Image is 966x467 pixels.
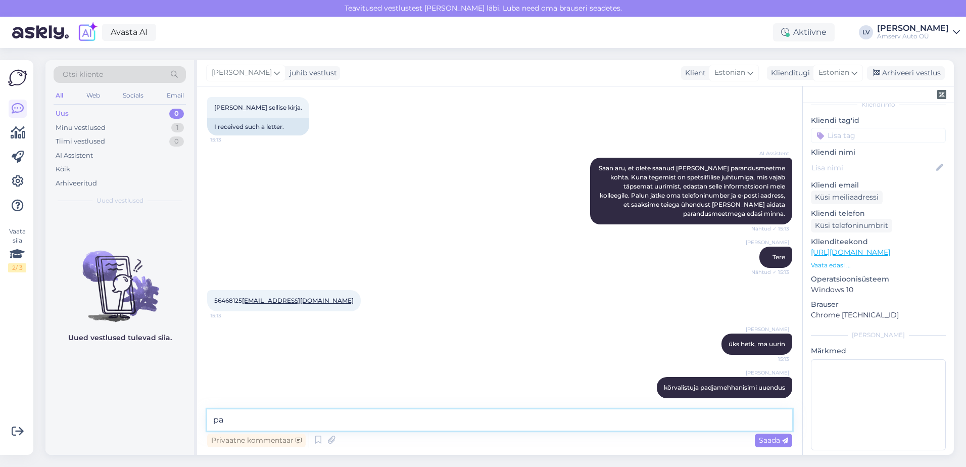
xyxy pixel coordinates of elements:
[84,89,102,102] div: Web
[729,340,785,348] span: üks hetk, ma uurin
[56,123,106,133] div: Minu vestlused
[877,32,949,40] div: Amserv Auto OÜ
[599,164,787,217] span: Saan aru, et olete saanud [PERSON_NAME] parandusmeetme kohta. Kuna tegemist on spetsiifilise juht...
[811,331,946,340] div: [PERSON_NAME]
[171,123,184,133] div: 1
[767,68,810,78] div: Klienditugi
[169,109,184,119] div: 0
[54,89,65,102] div: All
[877,24,960,40] a: [PERSON_NAME]Amserv Auto OÜ
[210,312,248,319] span: 15:13
[751,399,789,406] span: 15:14
[8,227,26,272] div: Vaata siia
[811,346,946,356] p: Märkmed
[56,164,70,174] div: Kõik
[751,268,789,276] span: Nähtud ✓ 15:13
[751,225,789,232] span: Nähtud ✓ 15:13
[121,89,146,102] div: Socials
[811,208,946,219] p: Kliendi telefon
[859,25,873,39] div: LV
[56,178,97,189] div: Arhiveeritud
[45,232,194,323] img: No chats
[207,409,792,431] textarea: palume
[56,109,69,119] div: Uus
[214,104,302,111] span: [PERSON_NAME] sellise kirja.
[811,115,946,126] p: Kliendi tag'id
[746,369,789,377] span: [PERSON_NAME]
[212,67,272,78] span: [PERSON_NAME]
[811,128,946,143] input: Lisa tag
[681,68,706,78] div: Klient
[811,248,890,257] a: [URL][DOMAIN_NAME]
[207,118,309,135] div: I received such a letter.
[214,297,354,304] span: 56468125
[207,434,306,447] div: Privaatne kommentaar
[751,355,789,363] span: 15:13
[77,22,98,43] img: explore-ai
[811,100,946,109] div: Kliendi info
[751,150,789,157] span: AI Assistent
[714,67,745,78] span: Estonian
[759,436,788,445] span: Saada
[867,66,945,80] div: Arhiveeri vestlus
[169,136,184,147] div: 0
[811,162,934,173] input: Lisa nimi
[68,333,172,343] p: Uued vestlused tulevad siia.
[818,67,849,78] span: Estonian
[8,263,26,272] div: 2 / 3
[746,325,789,333] span: [PERSON_NAME]
[746,239,789,246] span: [PERSON_NAME]
[811,261,946,270] p: Vaata edasi ...
[102,24,156,41] a: Avasta AI
[877,24,949,32] div: [PERSON_NAME]
[8,68,27,87] img: Askly Logo
[811,274,946,285] p: Operatsioonisüsteem
[664,384,785,391] span: kõrvalistuja padjamehhanisimi uuendus
[165,89,186,102] div: Email
[811,237,946,247] p: Klienditeekond
[937,90,946,99] img: zendesk
[772,253,785,261] span: Tere
[242,297,354,304] a: [EMAIL_ADDRESS][DOMAIN_NAME]
[56,136,105,147] div: Tiimi vestlused
[811,310,946,320] p: Chrome [TECHNICAL_ID]
[96,196,143,205] span: Uued vestlused
[63,69,103,80] span: Otsi kliente
[811,219,892,232] div: Küsi telefoninumbrit
[811,299,946,310] p: Brauser
[56,151,93,161] div: AI Assistent
[811,191,883,204] div: Küsi meiliaadressi
[811,147,946,158] p: Kliendi nimi
[210,136,248,144] span: 15:13
[773,23,835,41] div: Aktiivne
[811,285,946,295] p: Windows 10
[285,68,337,78] div: juhib vestlust
[811,180,946,191] p: Kliendi email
